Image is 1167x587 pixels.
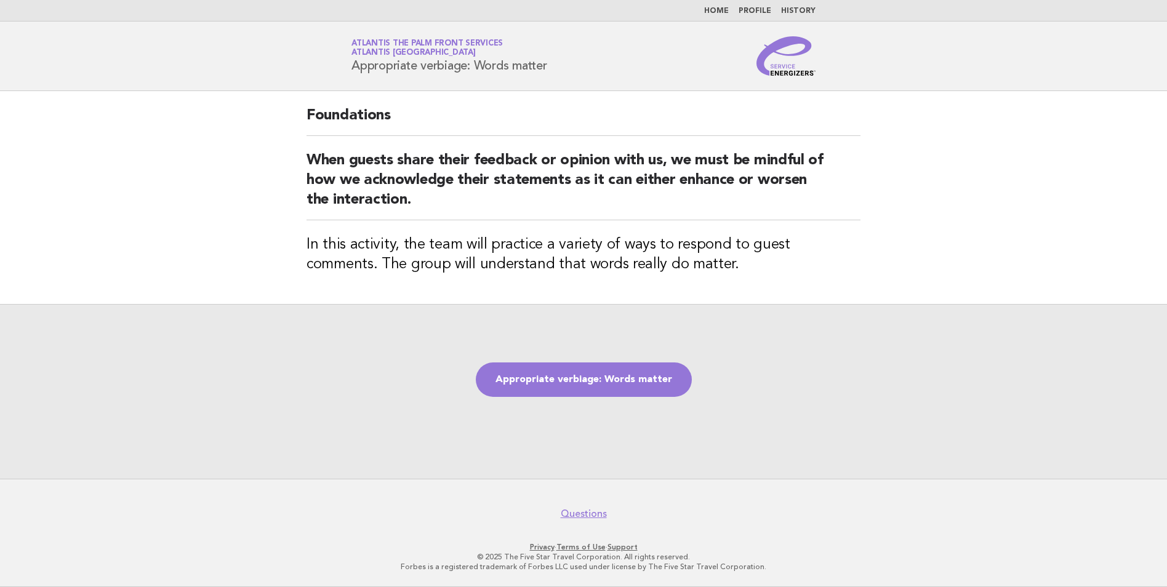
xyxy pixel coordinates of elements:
a: Appropriate verbiage: Words matter [476,362,692,397]
p: · · [207,542,960,552]
img: Service Energizers [756,36,816,76]
h3: In this activity, the team will practice a variety of ways to respond to guest comments. The grou... [307,235,860,274]
p: © 2025 The Five Star Travel Corporation. All rights reserved. [207,552,960,562]
p: Forbes is a registered trademark of Forbes LLC used under license by The Five Star Travel Corpora... [207,562,960,572]
a: Questions [561,508,607,520]
a: Terms of Use [556,543,606,551]
a: Home [704,7,729,15]
a: Support [608,543,638,551]
a: History [781,7,816,15]
a: Privacy [530,543,555,551]
h2: When guests share their feedback or opinion with us, we must be mindful of how we acknowledge the... [307,151,860,220]
a: Profile [739,7,771,15]
h2: Foundations [307,106,860,136]
a: Atlantis The Palm Front ServicesAtlantis [GEOGRAPHIC_DATA] [351,39,503,57]
h1: Appropriate verbiage: Words matter [351,40,547,72]
span: Atlantis [GEOGRAPHIC_DATA] [351,49,476,57]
